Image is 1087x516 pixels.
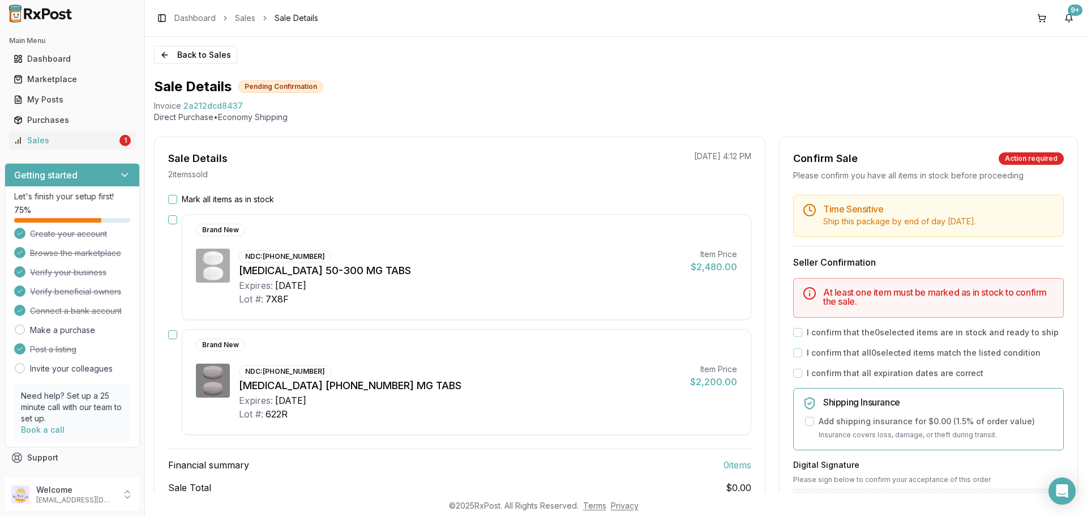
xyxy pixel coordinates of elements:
[823,216,976,226] span: Ship this package by end of day [DATE] .
[266,292,289,306] div: 7X8F
[266,407,288,421] div: 622R
[168,458,249,472] span: Financial summary
[9,130,135,151] a: Sales1
[5,70,140,88] button: Marketplace
[30,344,76,355] span: Post a listing
[5,131,140,150] button: Sales1
[793,255,1064,269] h3: Seller Confirmation
[9,36,135,45] h2: Main Menu
[30,305,122,317] span: Connect a bank account
[14,74,131,85] div: Marketplace
[239,279,273,292] div: Expires:
[5,468,140,488] button: Feedback
[9,110,135,130] a: Purchases
[275,12,318,24] span: Sale Details
[196,224,245,236] div: Brand New
[823,204,1054,214] h5: Time Sensitive
[5,91,140,109] button: My Posts
[183,100,243,112] span: 2a212dcd8437
[691,260,737,274] div: $2,480.00
[823,398,1054,407] h5: Shipping Insurance
[239,292,263,306] div: Lot #:
[119,135,131,146] div: 1
[36,496,115,505] p: [EMAIL_ADDRESS][DOMAIN_NAME]
[30,248,121,259] span: Browse the marketplace
[239,394,273,407] div: Expires:
[235,12,255,24] a: Sales
[168,151,228,167] div: Sale Details
[174,12,216,24] a: Dashboard
[30,267,106,278] span: Verify your business
[196,249,230,283] img: Dovato 50-300 MG TABS
[21,390,123,424] p: Need help? Set up a 25 minute call with our team to set up.
[9,49,135,69] a: Dashboard
[30,228,107,240] span: Create your account
[819,429,1054,441] p: Insurance covers loss, damage, or theft during transit.
[154,78,232,96] h1: Sale Details
[9,89,135,110] a: My Posts
[14,191,130,202] p: Let's finish your setup first!
[691,249,737,260] div: Item Price
[30,286,121,297] span: Verify beneficial owners
[154,46,237,64] button: Back to Sales
[694,151,751,162] p: [DATE] 4:12 PM
[14,168,78,182] h3: Getting started
[14,204,31,216] span: 75 %
[168,169,208,180] p: 2 item s sold
[1068,5,1082,16] div: 9+
[196,339,245,351] div: Brand New
[726,481,751,494] span: $0.00
[275,279,306,292] div: [DATE]
[9,69,135,89] a: Marketplace
[5,111,140,129] button: Purchases
[999,152,1064,165] div: Action required
[238,80,323,93] div: Pending Confirmation
[793,170,1064,181] div: Please confirm you have all items in stock before proceeding
[583,501,606,510] a: Terms
[275,394,306,407] div: [DATE]
[793,475,1064,484] p: Please sign below to confirm your acceptance of this order
[611,501,639,510] a: Privacy
[807,327,1059,338] label: I confirm that the 0 selected items are in stock and ready to ship
[196,364,230,398] img: Triumeq 600-50-300 MG TABS
[823,288,1054,306] h5: At least one item must be marked as in stock to confirm the sale.
[30,325,95,336] a: Make a purchase
[239,365,331,378] div: NDC: [PHONE_NUMBER]
[793,151,858,167] div: Confirm Sale
[690,375,737,389] div: $2,200.00
[30,363,113,374] a: Invite your colleagues
[807,368,983,379] label: I confirm that all expiration dates are correct
[174,12,318,24] nav: breadcrumb
[14,53,131,65] div: Dashboard
[14,135,117,146] div: Sales
[11,485,29,504] img: User avatar
[1049,477,1076,505] div: Open Intercom Messenger
[807,347,1041,359] label: I confirm that all 0 selected items match the listed condition
[154,100,181,112] div: Invoice
[793,459,1064,471] h3: Digital Signature
[239,407,263,421] div: Lot #:
[5,50,140,68] button: Dashboard
[168,481,211,494] span: Sale Total
[239,263,682,279] div: [MEDICAL_DATA] 50-300 MG TABS
[690,364,737,375] div: Item Price
[239,250,331,263] div: NDC: [PHONE_NUMBER]
[724,458,751,472] span: 0 item s
[27,472,66,484] span: Feedback
[5,5,77,23] img: RxPost Logo
[239,378,681,394] div: [MEDICAL_DATA] [PHONE_NUMBER] MG TABS
[21,425,65,434] a: Book a call
[14,114,131,126] div: Purchases
[154,112,1078,123] p: Direct Purchase • Economy Shipping
[182,194,274,205] label: Mark all items as in stock
[819,416,1035,427] label: Add shipping insurance for $0.00 ( 1.5 % of order value)
[14,94,131,105] div: My Posts
[1060,9,1078,27] button: 9+
[36,484,115,496] p: Welcome
[5,447,140,468] button: Support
